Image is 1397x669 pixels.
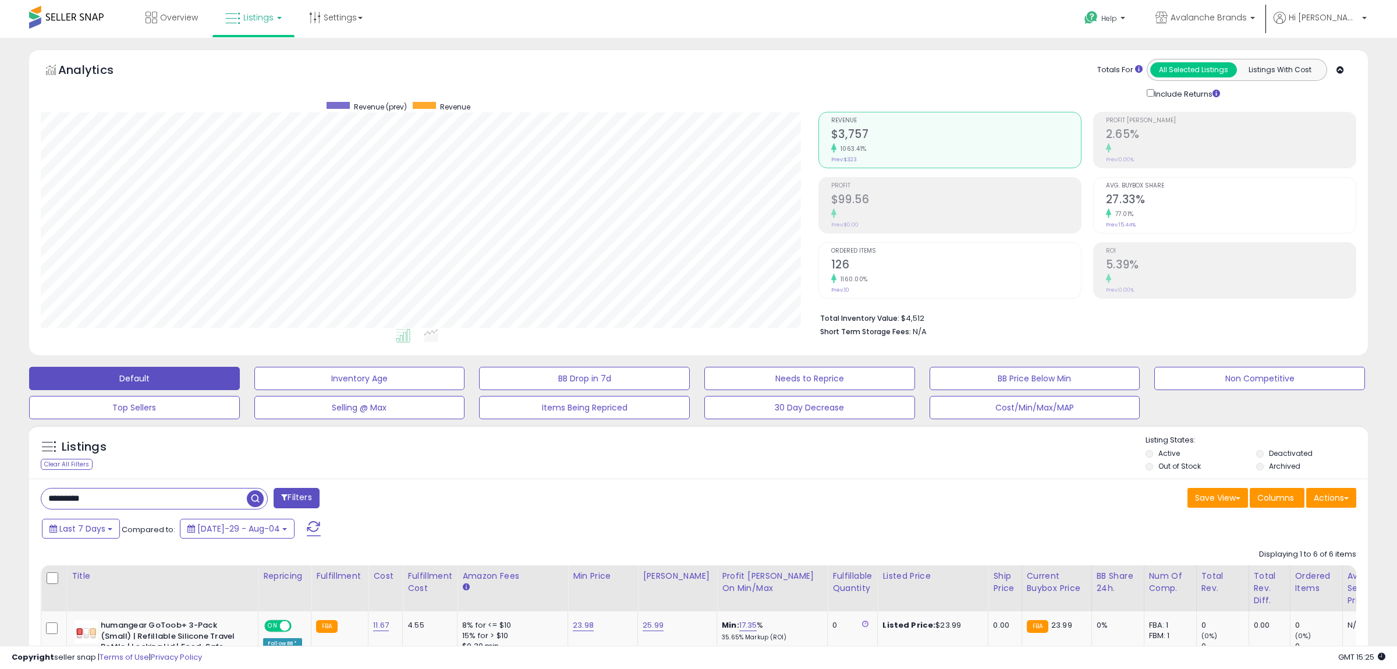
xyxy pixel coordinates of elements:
[1027,570,1087,594] div: Current Buybox Price
[1269,448,1313,458] label: Deactivated
[72,570,253,582] div: Title
[1106,221,1136,228] small: Prev: 15.44%
[1236,62,1323,77] button: Listings With Cost
[29,367,240,390] button: Default
[831,286,849,293] small: Prev: 10
[407,570,452,594] div: Fulfillment Cost
[831,221,859,228] small: Prev: $0.00
[832,570,873,594] div: Fulfillable Quantity
[1289,12,1359,23] span: Hi [PERSON_NAME]
[58,62,136,81] h5: Analytics
[1154,367,1365,390] button: Non Competitive
[122,524,175,535] span: Compared to:
[704,396,915,419] button: 30 Day Decrease
[263,638,302,649] div: Follow BB *
[930,367,1140,390] button: BB Price Below Min
[1269,461,1300,471] label: Archived
[1097,620,1135,631] div: 0%
[62,439,107,455] h5: Listings
[263,570,306,582] div: Repricing
[820,327,911,337] b: Short Term Storage Fees:
[254,367,465,390] button: Inventory Age
[1106,193,1356,208] h2: 27.33%
[12,652,202,663] div: seller snap | |
[151,652,202,663] a: Privacy Policy
[1201,620,1249,631] div: 0
[722,620,739,631] b: Min:
[836,275,868,284] small: 1160.00%
[831,193,1081,208] h2: $99.56
[316,620,338,633] small: FBA
[290,621,309,631] span: OFF
[1149,631,1187,641] div: FBM: 1
[1254,620,1281,631] div: 0.00
[722,570,822,594] div: Profit [PERSON_NAME] on Min/Max
[1106,258,1356,274] h2: 5.39%
[265,621,280,631] span: ON
[440,102,470,112] span: Revenue
[41,459,93,470] div: Clear All Filters
[831,248,1081,254] span: Ordered Items
[1075,2,1137,38] a: Help
[316,570,363,582] div: Fulfillment
[1106,156,1134,163] small: Prev: 0.00%
[831,118,1081,124] span: Revenue
[820,313,899,323] b: Total Inventory Value:
[373,570,398,582] div: Cost
[180,519,295,539] button: [DATE]-29 - Aug-04
[993,570,1016,594] div: Ship Price
[882,620,979,631] div: $23.99
[1097,570,1139,594] div: BB Share 24h.
[1201,641,1249,652] div: 0
[722,633,818,642] p: 35.65% Markup (ROI)
[100,652,149,663] a: Terms of Use
[75,620,98,643] img: 31ZGHMeYsXL._SL40_.jpg
[704,367,915,390] button: Needs to Reprice
[1348,620,1386,631] div: N/A
[407,620,448,631] div: 4.55
[1274,12,1367,38] a: Hi [PERSON_NAME]
[1150,62,1237,77] button: All Selected Listings
[1348,570,1390,607] div: Avg Selling Price
[993,620,1012,631] div: 0.00
[643,570,712,582] div: [PERSON_NAME]
[1187,488,1248,508] button: Save View
[739,620,757,631] a: 17.35
[1111,210,1134,218] small: 77.01%
[717,565,828,611] th: The percentage added to the cost of goods (COGS) that forms the calculator for Min & Max prices.
[820,310,1348,324] li: $4,512
[462,631,559,641] div: 15% for > $10
[831,156,857,163] small: Prev: $323
[831,183,1081,189] span: Profit
[373,620,389,631] a: 11.67
[882,620,935,631] b: Listed Price:
[42,519,120,539] button: Last 7 Days
[1306,488,1356,508] button: Actions
[832,620,868,631] div: 0
[1158,461,1201,471] label: Out of Stock
[1084,10,1098,25] i: Get Help
[1106,128,1356,143] h2: 2.65%
[1201,631,1218,640] small: (0%)
[831,128,1081,143] h2: $3,757
[243,12,274,23] span: Listings
[836,144,867,153] small: 1063.41%
[462,641,559,652] div: $0.30 min
[643,620,664,631] a: 25.99
[1201,570,1244,594] div: Total Rev.
[462,582,469,593] small: Amazon Fees.
[1146,435,1368,446] p: Listing States:
[1106,118,1356,124] span: Profit [PERSON_NAME]
[1138,87,1234,100] div: Include Returns
[160,12,198,23] span: Overview
[254,396,465,419] button: Selling @ Max
[29,396,240,419] button: Top Sellers
[722,620,818,642] div: %
[1295,641,1342,652] div: 0
[1101,13,1117,23] span: Help
[479,396,690,419] button: Items Being Repriced
[462,570,563,582] div: Amazon Fees
[1257,492,1294,504] span: Columns
[1338,652,1385,663] span: 2025-08-13 15:25 GMT
[1295,620,1342,631] div: 0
